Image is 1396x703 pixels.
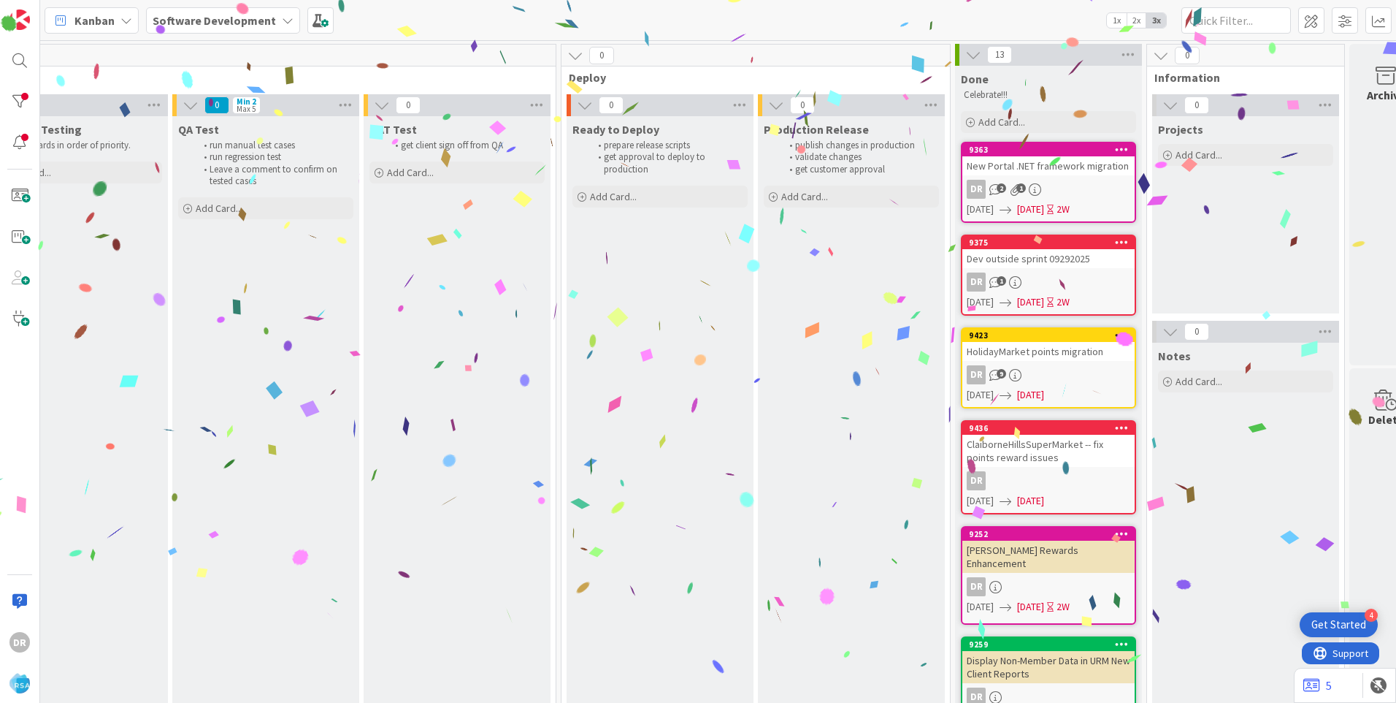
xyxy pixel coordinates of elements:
span: Add Card... [387,166,434,179]
li: publish changes in production [781,140,937,151]
span: [DATE] [967,202,994,217]
div: Max 5 [237,105,256,113]
span: 0 [204,96,229,114]
div: 9363New Portal .NET framework migration [962,143,1135,175]
div: 9423 [969,330,1135,341]
li: run manual test cases [196,140,351,151]
img: Visit kanbanzone.com [9,9,30,30]
div: 9436ClaiborneHillsSuperMarket -- fix points reward issues [962,422,1135,467]
li: get client sign off from QA [387,140,542,151]
div: DR [967,471,986,490]
span: 3x [1146,13,1166,28]
div: 9259Display Non-Member Data in URM New Client Reports [962,638,1135,683]
div: 2W [1056,599,1070,615]
span: Kanban [74,12,115,29]
span: 0 [790,96,815,114]
span: 0 [599,96,624,114]
span: 1x [1107,13,1127,28]
span: [DATE] [1017,294,1044,310]
span: 2 [997,183,1006,193]
div: 9423HolidayMarket points migration [962,329,1135,361]
span: Add Card... [590,190,637,203]
span: 9 [997,369,1006,379]
div: 9363 [962,143,1135,156]
div: New Portal .NET framework migration [962,156,1135,175]
div: DR [962,365,1135,384]
span: 1 [1016,183,1026,193]
div: 2W [1056,202,1070,217]
div: Get Started [1311,617,1366,632]
div: 9363 [969,145,1135,155]
span: Ready to Deploy [572,122,659,137]
div: DR [967,577,986,596]
div: 9375Dev outside sprint 09292025 [962,236,1135,268]
span: [DATE] [1017,202,1044,217]
span: Done [961,72,989,86]
div: ClaiborneHillsSuperMarket -- fix points reward issues [962,435,1135,467]
span: Notes [1158,349,1191,363]
div: DR [962,471,1135,490]
span: [DATE] [1017,387,1044,403]
li: get customer approval [781,164,937,175]
li: validate changes [781,151,937,163]
span: [DATE] [967,493,994,509]
span: [DATE] [967,387,994,403]
span: Add Card... [978,115,1025,129]
div: 9436 [969,423,1135,433]
span: Production Release [764,122,869,137]
div: 9423 [962,329,1135,342]
span: Add Card... [781,190,828,203]
span: Information [1154,70,1326,85]
img: avatar [9,673,30,693]
span: Add Card... [1176,375,1222,388]
div: Open Get Started checklist, remaining modules: 4 [1300,612,1378,637]
div: DR [962,180,1135,199]
div: Min 2 [237,98,256,105]
span: [DATE] [1017,493,1044,509]
li: get approval to deploy to production [590,151,745,175]
li: run regression test [196,151,351,163]
a: 5 [1303,677,1332,694]
input: Quick Filter... [1181,7,1291,34]
div: 9375 [962,236,1135,249]
p: Celebrate!!! [964,89,1133,101]
div: DR [9,632,30,653]
div: DR [962,273,1135,292]
div: 9252[PERSON_NAME] Rewards Enhancement [962,528,1135,573]
div: 9252 [969,529,1135,539]
div: [PERSON_NAME] Rewards Enhancement [962,541,1135,573]
span: UAT Test [369,122,417,137]
span: Deploy [569,70,932,85]
span: 0 [1175,47,1200,64]
div: 4 [1365,609,1378,622]
span: 0 [1184,323,1209,341]
div: 9436 [962,422,1135,435]
span: [DATE] [967,294,994,310]
span: 0 [1184,96,1209,114]
span: 13 [987,46,1012,64]
div: 9259 [969,639,1135,650]
div: 2W [1056,294,1070,310]
div: DR [967,273,986,292]
div: 9259 [962,638,1135,651]
span: 2x [1127,13,1146,28]
div: 9375 [969,237,1135,248]
div: DR [967,180,986,199]
span: [DATE] [967,599,994,615]
div: Dev outside sprint 09292025 [962,249,1135,268]
div: Display Non-Member Data in URM New Client Reports [962,651,1135,683]
span: Support [31,2,66,20]
span: Projects [1158,122,1203,137]
div: DR [962,577,1135,596]
li: Leave a comment to confirm on tested cases [196,164,351,188]
span: [DATE] [1017,599,1044,615]
span: 0 [589,47,614,64]
span: Add Card... [196,202,242,215]
div: 9252 [962,528,1135,541]
div: HolidayMarket points migration [962,342,1135,361]
span: QA Test [178,122,219,137]
li: prepare release scripts [590,140,745,151]
span: 1 [997,276,1006,286]
span: 0 [396,96,421,114]
span: Add Card... [1176,148,1222,161]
